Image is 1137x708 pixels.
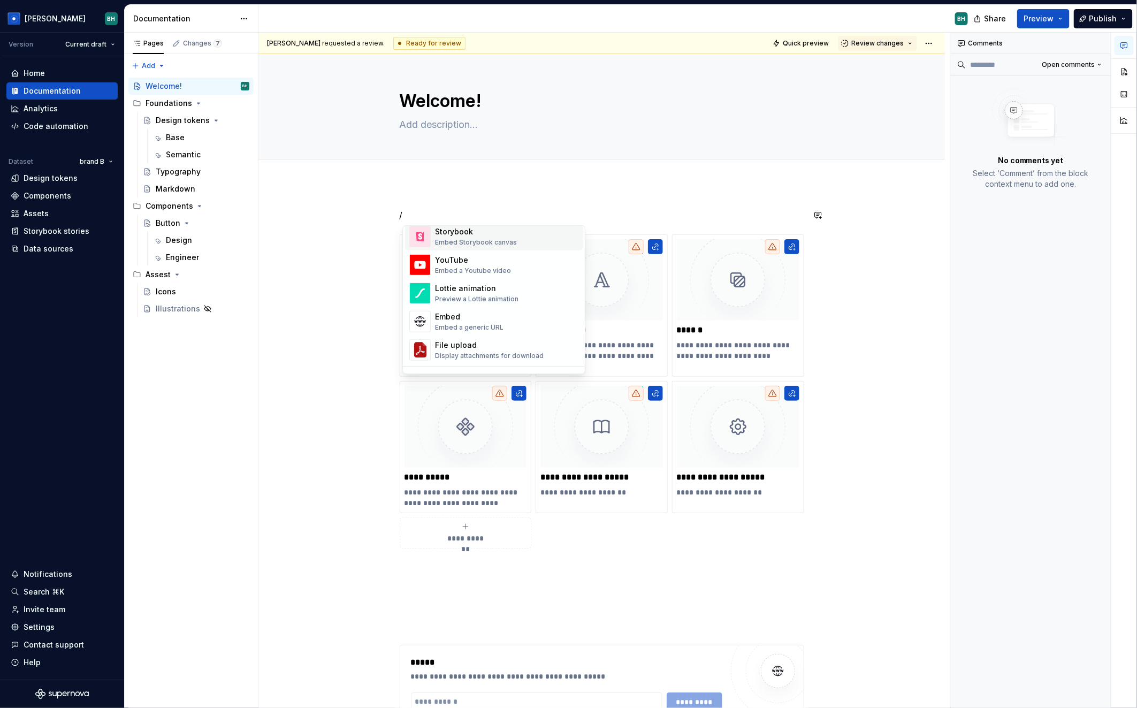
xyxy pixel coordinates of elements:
[6,601,118,618] a: Invite team
[6,65,118,82] a: Home
[393,37,466,50] div: Ready for review
[24,640,84,650] div: Contact support
[24,208,49,219] div: Assets
[998,155,1064,166] p: No comments yet
[156,286,176,297] div: Icons
[435,238,517,247] div: Embed Storybook canvas
[1017,9,1070,28] button: Preview
[24,226,89,237] div: Storybook stories
[6,118,118,135] a: Code automation
[677,386,799,467] img: 14b8ef7f-fe9d-4c7f-9a7f-3a537c899d3b.png
[146,269,171,280] div: Assest
[139,112,254,129] a: Design tokens
[24,191,71,201] div: Components
[146,201,193,211] div: Components
[166,252,199,263] div: Engineer
[400,210,403,220] span: /
[405,386,527,467] img: 17b30f93-2c0b-48ec-a24e-c2b8b1add689.png
[149,249,254,266] a: Engineer
[128,266,254,283] div: Assest
[128,197,254,215] div: Components
[435,323,503,332] div: Embed a generic URL
[24,121,88,132] div: Code automation
[435,352,544,360] div: Display attachments for download
[1024,13,1054,24] span: Preview
[6,583,118,600] button: Search ⌘K
[128,78,254,95] a: Welcome!BH
[7,12,20,25] img: 049812b6-2877-400d-9dc9-987621144c16.png
[128,58,169,73] button: Add
[405,373,583,382] div: Other
[6,82,118,100] a: Documentation
[24,173,78,184] div: Design tokens
[6,187,118,204] a: Components
[24,68,45,79] div: Home
[133,39,164,48] div: Pages
[35,689,89,699] svg: Supernova Logo
[24,569,72,580] div: Notifications
[9,157,33,166] div: Dataset
[6,223,118,240] a: Storybook stories
[838,36,917,51] button: Review changes
[156,184,195,194] div: Markdown
[951,33,1111,54] div: Comments
[156,303,200,314] div: Illustrations
[435,267,511,275] div: Embed a Youtube video
[964,168,1098,189] p: Select ‘Comment’ from the block context menu to add one.
[156,166,201,177] div: Typography
[149,129,254,146] a: Base
[139,300,254,317] a: Illustrations
[958,14,966,23] div: BH
[6,619,118,636] a: Settings
[783,39,829,48] span: Quick preview
[435,226,517,237] div: Storybook
[149,232,254,249] a: Design
[24,604,65,615] div: Invite team
[146,81,182,92] div: Welcome!
[398,88,802,114] textarea: Welcome!
[6,100,118,117] a: Analytics
[24,587,64,597] div: Search ⌘K
[6,636,118,653] button: Contact support
[149,146,254,163] a: Semantic
[243,81,248,92] div: BH
[540,239,663,321] img: d2b2f80b-e015-4d15-a820-c9552cd7554f.png
[156,115,210,126] div: Design tokens
[435,283,518,294] div: Lottie animation
[24,622,55,633] div: Settings
[213,39,222,48] span: 7
[435,295,518,303] div: Preview a Lottie animation
[677,239,799,321] img: f6e3719e-8f8f-4a87-804e-fd5b7508e3da.png
[6,205,118,222] a: Assets
[851,39,904,48] span: Review changes
[183,39,222,48] div: Changes
[2,7,122,30] button: [PERSON_NAME]BH
[146,98,192,109] div: Foundations
[6,566,118,583] button: Notifications
[139,215,254,232] a: Button
[24,86,81,96] div: Documentation
[128,95,254,112] div: Foundations
[435,340,544,351] div: File upload
[540,386,663,467] img: b520f683-daa6-437b-95f1-226f1e138359.png
[139,180,254,197] a: Markdown
[139,283,254,300] a: Icons
[166,132,185,143] div: Base
[60,37,120,52] button: Current draft
[166,235,192,246] div: Design
[133,13,234,24] div: Documentation
[9,40,33,49] div: Version
[25,13,86,24] div: [PERSON_NAME]
[769,36,834,51] button: Quick preview
[108,14,116,23] div: BH
[267,39,321,47] span: [PERSON_NAME]
[1089,13,1117,24] span: Publish
[1042,60,1095,69] span: Open comments
[142,62,155,70] span: Add
[403,226,585,374] div: Suggestions
[1037,57,1107,72] button: Open comments
[6,170,118,187] a: Design tokens
[75,154,118,169] button: brand B
[267,39,385,48] span: requested a review.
